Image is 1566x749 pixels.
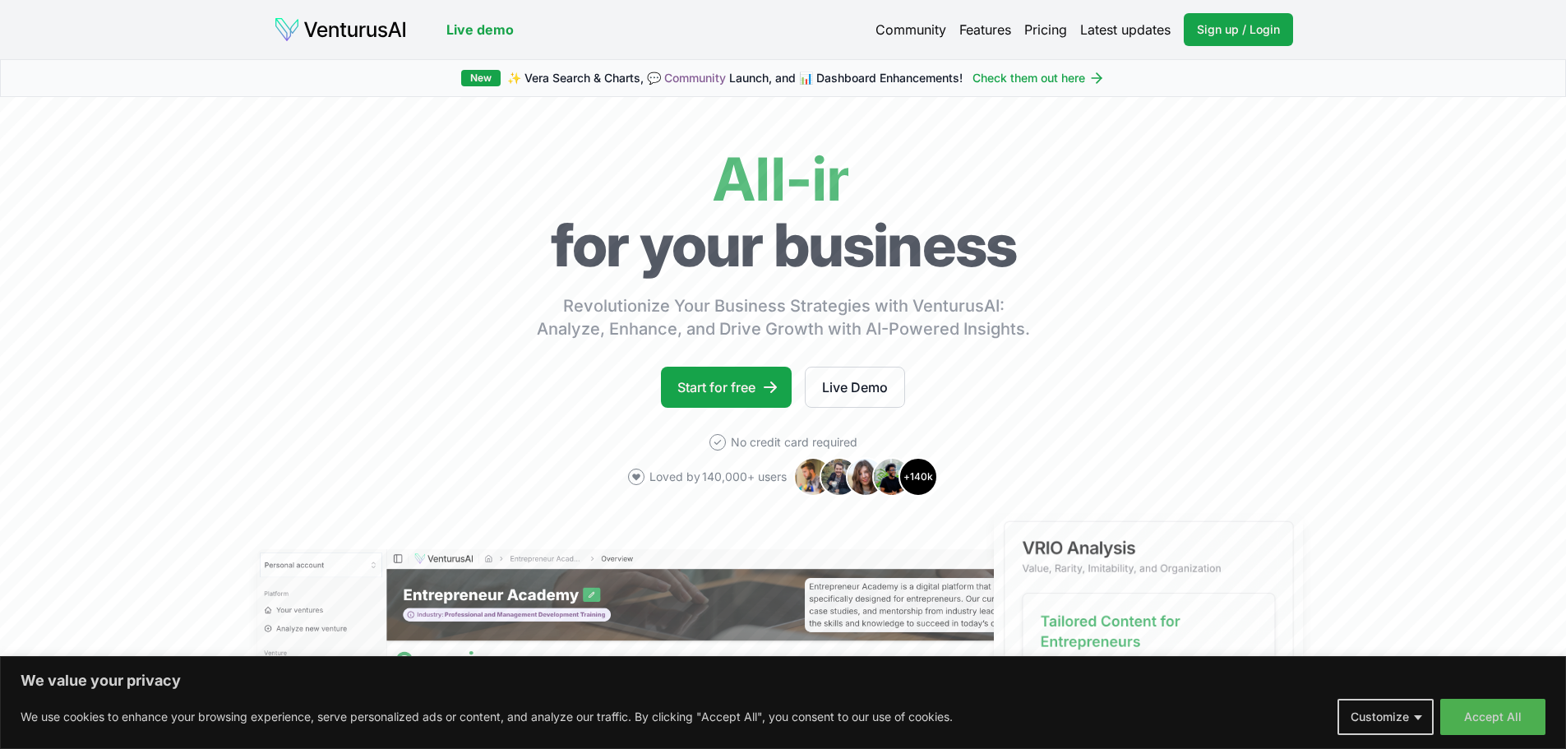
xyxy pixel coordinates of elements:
[661,367,792,408] a: Start for free
[793,457,833,497] img: Avatar 1
[1440,699,1545,735] button: Accept All
[274,16,407,43] img: logo
[21,671,1545,691] p: We value your privacy
[1197,21,1280,38] span: Sign up / Login
[1080,20,1171,39] a: Latest updates
[446,20,514,39] a: Live demo
[507,70,963,86] span: ✨ Vera Search & Charts, 💬 Launch, and 📊 Dashboard Enhancements!
[820,457,859,497] img: Avatar 2
[805,367,905,408] a: Live Demo
[872,457,912,497] img: Avatar 4
[846,457,885,497] img: Avatar 3
[664,71,726,85] a: Community
[972,70,1105,86] a: Check them out here
[461,70,501,86] div: New
[1184,13,1293,46] a: Sign up / Login
[1337,699,1434,735] button: Customize
[875,20,946,39] a: Community
[959,20,1011,39] a: Features
[1024,20,1067,39] a: Pricing
[21,707,953,727] p: We use cookies to enhance your browsing experience, serve personalized ads or content, and analyz...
